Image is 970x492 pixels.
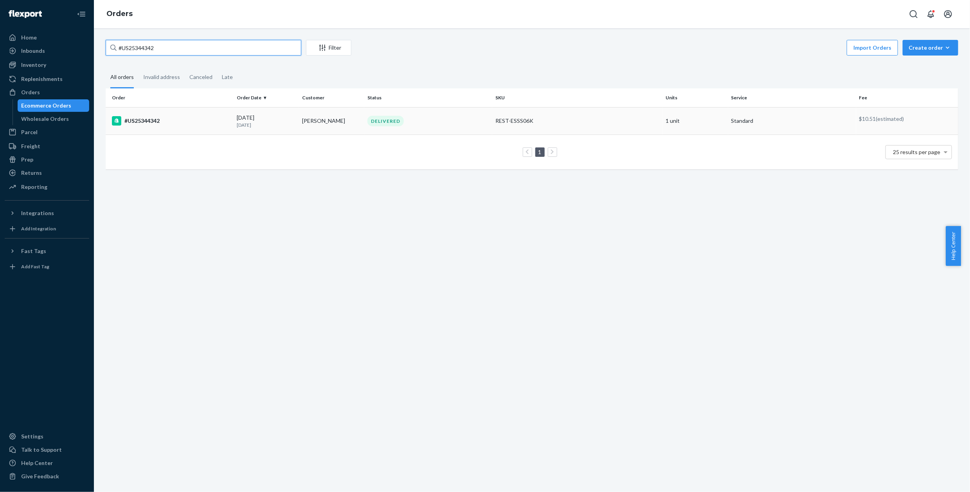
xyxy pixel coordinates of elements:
[22,115,69,123] div: Wholesale Orders
[21,472,59,480] div: Give Feedback
[946,226,961,266] button: Help Center
[106,9,133,18] a: Orders
[5,223,89,235] a: Add Integration
[21,47,45,55] div: Inbounds
[495,117,660,125] div: REST-ESSS06K
[847,40,898,56] button: Import Orders
[21,225,56,232] div: Add Integration
[5,430,89,443] a: Settings
[21,459,53,467] div: Help Center
[21,433,43,440] div: Settings
[21,128,38,136] div: Parcel
[299,107,364,135] td: [PERSON_NAME]
[189,67,212,87] div: Canceled
[22,102,72,110] div: Ecommerce Orders
[21,209,54,217] div: Integrations
[876,115,904,122] span: (estimated)
[5,260,89,273] a: Add Fast Tag
[74,6,89,22] button: Close Navigation
[21,34,37,41] div: Home
[940,6,956,22] button: Open account menu
[364,88,492,107] th: Status
[5,167,89,179] a: Returns
[21,169,42,177] div: Returns
[906,6,921,22] button: Open Search Box
[5,245,89,257] button: Fast Tags
[5,73,89,85] a: Replenishments
[5,181,89,193] a: Reporting
[537,149,543,155] a: Page 1 is your current page
[5,59,89,71] a: Inventory
[18,113,90,125] a: Wholesale Orders
[367,116,404,126] div: DELIVERED
[923,6,939,22] button: Open notifications
[5,444,89,456] a: Talk to Support
[21,142,40,150] div: Freight
[859,115,952,123] p: $10.51
[237,122,296,128] p: [DATE]
[112,116,230,126] div: #US25344342
[492,88,663,107] th: SKU
[21,446,62,454] div: Talk to Support
[21,183,47,191] div: Reporting
[21,156,33,163] div: Prep
[5,140,89,153] a: Freight
[306,44,351,52] div: Filter
[18,99,90,112] a: Ecommerce Orders
[728,88,856,107] th: Service
[5,153,89,166] a: Prep
[5,31,89,44] a: Home
[222,67,233,87] div: Late
[5,207,89,219] button: Integrations
[663,107,728,135] td: 1 unit
[909,44,952,52] div: Create order
[21,75,63,83] div: Replenishments
[5,45,89,57] a: Inbounds
[5,126,89,138] a: Parcel
[5,470,89,483] button: Give Feedback
[903,40,958,56] button: Create order
[663,88,728,107] th: Units
[143,67,180,87] div: Invalid address
[731,117,853,125] p: Standard
[110,67,134,88] div: All orders
[21,88,40,96] div: Orders
[5,457,89,469] a: Help Center
[9,10,42,18] img: Flexport logo
[893,149,941,155] span: 25 results per page
[100,3,139,25] ol: breadcrumbs
[106,40,301,56] input: Search orders
[106,88,234,107] th: Order
[21,263,49,270] div: Add Fast Tag
[856,88,958,107] th: Fee
[302,94,361,101] div: Customer
[234,88,299,107] th: Order Date
[5,86,89,99] a: Orders
[21,247,46,255] div: Fast Tags
[21,61,46,69] div: Inventory
[237,114,296,128] div: [DATE]
[306,40,351,56] button: Filter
